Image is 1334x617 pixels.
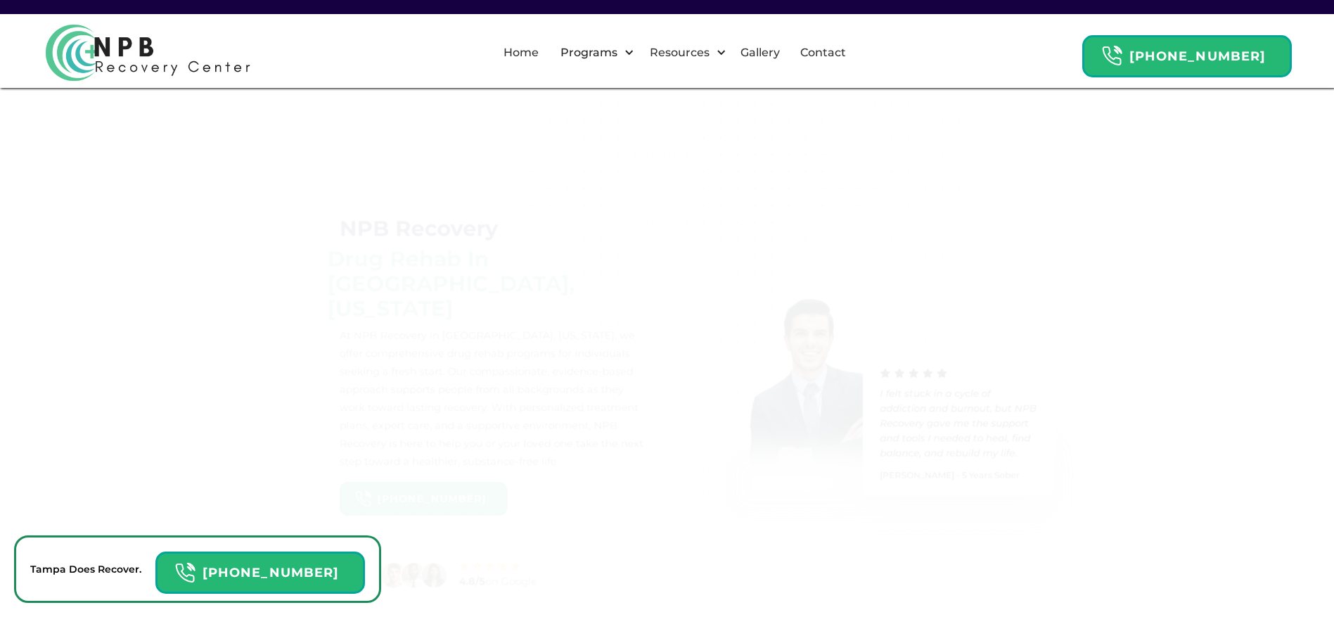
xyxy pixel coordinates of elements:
div: Programs [557,44,621,61]
p: Tampa Does Recover. [30,561,141,578]
p: [PERSON_NAME] - 5 Years Sober [880,468,1037,483]
div: Programs [549,30,638,75]
a: Gallery [732,30,788,75]
a: Header Calendar Icons[PHONE_NUMBER] [1082,28,1292,77]
div: Resources [646,44,713,61]
h1: NPB Recovery [339,216,498,241]
div: on Google [458,574,537,590]
p: I felt stuck in a cycle of addiction and burnout, but NPB Recovery gave me the support and tools ... [880,386,1037,460]
strong: [PHONE_NUMBER] [1129,49,1266,64]
strong: [PHONE_NUMBER] [203,565,339,580]
strong: [PHONE_NUMBER] [377,492,486,505]
p: At NPB Recovery in [GEOGRAPHIC_DATA], [US_STATE], we offer comprehensive drug rehab programs for ... [339,326,643,471]
img: Stars review icon [458,561,520,572]
strong: 4.8/5 [458,575,485,588]
img: Header Calendar Icons [174,562,195,584]
img: A man with a beard wearing a white shirt and black tie. [400,561,427,588]
a: Header Calendar Icons[PHONE_NUMBER] [339,476,507,516]
div: Resources [638,30,730,75]
a: Home [495,30,547,75]
a: Header Calendar Icons[PHONE_NUMBER] [155,545,365,594]
img: Header Calendar Icons [354,490,371,508]
img: A woman in a business suit posing for a picture. [421,561,447,588]
a: Contact [792,30,854,75]
img: A man with a beard and a mustache. [380,561,406,588]
h1: Drug Rehab in [GEOGRAPHIC_DATA], [US_STATE] [327,247,631,322]
img: Header Calendar Icons [1101,45,1122,67]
